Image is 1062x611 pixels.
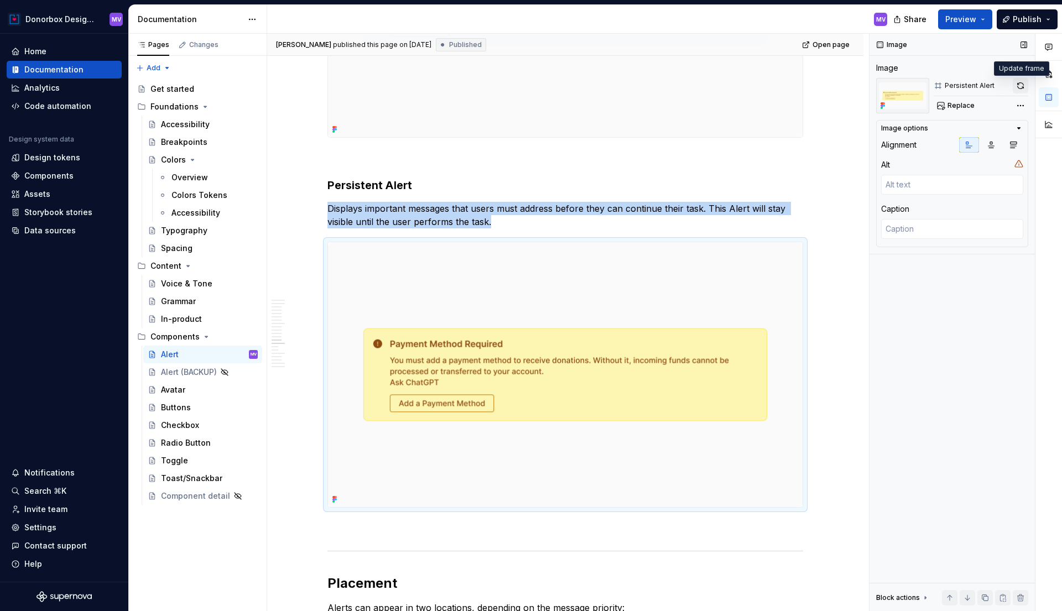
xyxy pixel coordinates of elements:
[799,37,855,53] a: Open page
[161,278,212,289] div: Voice & Tone
[143,133,262,151] a: Breakpoints
[161,402,191,413] div: Buttons
[154,204,262,222] a: Accessibility
[333,40,431,49] div: published this page on [DATE]
[143,239,262,257] a: Spacing
[143,310,262,328] a: In-product
[7,79,122,97] a: Analytics
[948,101,975,110] span: Replace
[143,452,262,469] a: Toggle
[147,64,160,72] span: Add
[24,467,75,478] div: Notifications
[171,172,208,183] div: Overview
[251,349,257,360] div: MV
[934,98,980,113] button: Replace
[7,97,122,115] a: Code automation
[1013,14,1042,25] span: Publish
[150,101,199,112] div: Foundations
[945,81,995,90] div: Persistent Alert
[143,399,262,416] a: Buttons
[876,590,930,605] div: Block actions
[881,124,928,133] div: Image options
[133,328,262,346] div: Components
[161,473,222,484] div: Toast/Snackbar
[171,190,227,201] div: Colors Tokens
[150,83,194,95] div: Get started
[161,455,188,466] div: Toggle
[7,537,122,555] button: Contact support
[143,151,262,169] a: Colors
[150,260,181,271] div: Content
[24,558,42,570] div: Help
[876,15,886,24] div: MV
[161,225,207,236] div: Typography
[171,207,220,218] div: Accessibility
[24,522,56,533] div: Settings
[8,13,21,26] img: 17077652-375b-4f2c-92b0-528c72b71ea0.png
[161,420,199,431] div: Checkbox
[161,384,185,395] div: Avatar
[161,490,230,502] div: Component detail
[7,222,122,239] a: Data sources
[813,40,850,49] span: Open page
[449,40,482,49] span: Published
[161,296,196,307] div: Grammar
[7,149,122,166] a: Design tokens
[133,98,262,116] div: Foundations
[7,185,122,203] a: Assets
[161,437,211,448] div: Radio Button
[143,381,262,399] a: Avatar
[881,159,890,170] div: Alt
[24,46,46,57] div: Home
[143,222,262,239] a: Typography
[24,101,91,112] div: Code automation
[24,485,66,497] div: Search ⌘K
[150,331,200,342] div: Components
[24,82,60,93] div: Analytics
[143,487,262,505] a: Component detail
[161,243,192,254] div: Spacing
[7,482,122,500] button: Search ⌘K
[161,137,207,148] div: Breakpoints
[161,119,210,130] div: Accessibility
[24,207,92,218] div: Storybook stories
[24,152,80,163] div: Design tokens
[945,14,976,25] span: Preview
[881,139,917,150] div: Alignment
[7,203,122,221] a: Storybook stories
[7,500,122,518] a: Invite team
[904,14,926,25] span: Share
[24,225,76,236] div: Data sources
[876,78,929,113] img: f69a7b62-6ecc-4082-a5eb-2edf642f4ed9.png
[9,135,74,144] div: Design system data
[876,593,920,602] div: Block actions
[888,9,934,29] button: Share
[133,80,262,505] div: Page tree
[161,349,179,360] div: Alert
[161,367,217,378] div: Alert (BACKUP)
[327,177,803,193] h3: Persistent Alert
[24,189,50,200] div: Assets
[938,9,992,29] button: Preview
[876,62,898,74] div: Image
[7,43,122,60] a: Home
[154,169,262,186] a: Overview
[133,257,262,275] div: Content
[328,242,803,507] img: f69a7b62-6ecc-4082-a5eb-2edf642f4ed9.png
[143,434,262,452] a: Radio Button
[161,314,202,325] div: In-product
[143,116,262,133] a: Accessibility
[881,124,1023,133] button: Image options
[24,170,74,181] div: Components
[2,7,126,31] button: Donorbox Design SystemMV
[327,575,397,591] strong: Placement
[37,591,92,602] svg: Supernova Logo
[137,40,169,49] div: Pages
[143,293,262,310] a: Grammar
[7,61,122,79] a: Documentation
[161,154,186,165] div: Colors
[133,60,174,76] button: Add
[7,464,122,482] button: Notifications
[24,504,67,515] div: Invite team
